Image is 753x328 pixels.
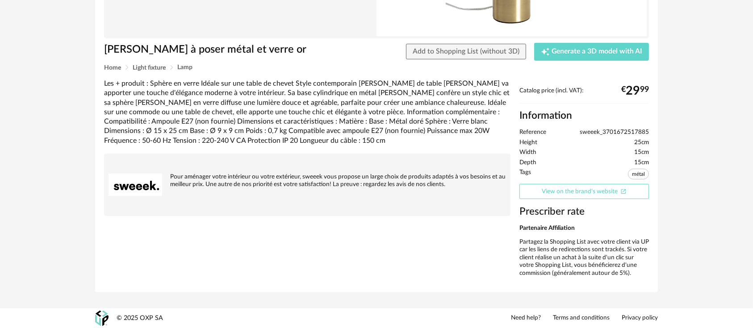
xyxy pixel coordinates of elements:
button: Add to Shopping List (without 3D) [406,44,526,60]
a: Need help? [511,314,541,322]
span: métal [628,169,649,179]
span: 25cm [634,139,649,147]
span: Height [519,139,537,147]
h2: Information [519,109,649,122]
span: Depth [519,159,536,167]
span: 15cm [634,159,649,167]
button: Creation icon Generate a 3D model with AI [534,43,649,61]
h3: Prescriber rate [519,205,649,218]
span: Width [519,149,536,157]
span: 15cm [634,149,649,157]
span: Creation icon [541,47,550,56]
span: Generate a 3D model with AI [552,48,642,55]
p: Partagez la Shopping List avec votre client via UP car les liens de redirections sont trackés. Si... [519,238,649,278]
div: Breadcrumb [104,64,649,71]
span: Light fixture [133,65,166,71]
h1: [PERSON_NAME] à poser métal et verre or [104,43,326,57]
span: Tags [519,169,531,182]
div: Les + produit : Sphère en verre Idéale sur une table de chevet Style contemporain [PERSON_NAME] d... [104,79,510,145]
b: Partenaire Affiliation [519,225,575,231]
img: brand logo [109,158,162,212]
span: sweeek_3701672517885 [580,129,649,137]
span: Lamp [177,64,192,71]
div: € 99 [621,87,649,95]
span: Add to Shopping List (without 3D) [413,48,519,55]
span: Home [104,65,121,71]
a: View on the brand's websiteOpen In New icon [519,184,649,199]
div: Catalog price (incl. VAT): [519,87,649,104]
span: 29 [626,87,640,95]
span: Open In New icon [620,188,627,194]
a: Terms and conditions [553,314,610,322]
span: Reference [519,129,546,137]
div: Pour aménager votre intérieur ou votre extérieur, sweeek vous propose un large choix de produits ... [109,158,506,188]
div: © 2025 OXP SA [117,314,163,323]
a: Privacy policy [622,314,658,322]
img: OXP [95,311,109,326]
